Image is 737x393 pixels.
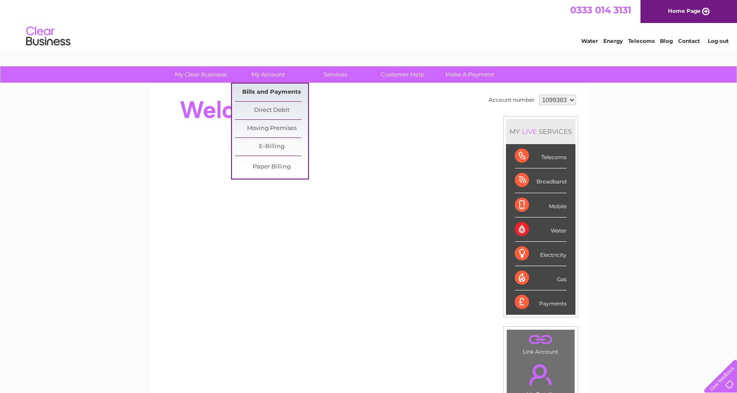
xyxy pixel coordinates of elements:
[515,290,567,314] div: Payments
[515,193,567,217] div: Mobile
[515,144,567,168] div: Telecoms
[486,92,537,107] td: Account number
[708,38,729,44] a: Log out
[570,4,631,15] a: 0333 014 3131
[515,168,567,193] div: Broadband
[235,102,308,119] a: Direct Debit
[235,84,308,101] a: Bills and Payments
[232,66,305,83] a: My Account
[26,23,71,50] img: logo.png
[235,158,308,176] a: Paper Billing
[235,120,308,137] a: Moving Premises
[160,5,578,43] div: Clear Business is a trading name of Verastar Limited (registered in [GEOGRAPHIC_DATA] No. 3667643...
[515,242,567,266] div: Electricity
[515,217,567,242] div: Water
[628,38,655,44] a: Telecoms
[509,359,572,390] a: .
[506,329,575,357] td: Link Account
[520,127,539,136] div: LIVE
[299,66,372,83] a: Services
[235,138,308,156] a: E-Billing
[366,66,439,83] a: Customer Help
[433,66,506,83] a: Make A Payment
[581,38,598,44] a: Water
[678,38,700,44] a: Contact
[164,66,237,83] a: My Clear Business
[509,332,572,347] a: .
[515,266,567,290] div: Gas
[603,38,623,44] a: Energy
[660,38,673,44] a: Blog
[506,119,575,144] div: MY SERVICES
